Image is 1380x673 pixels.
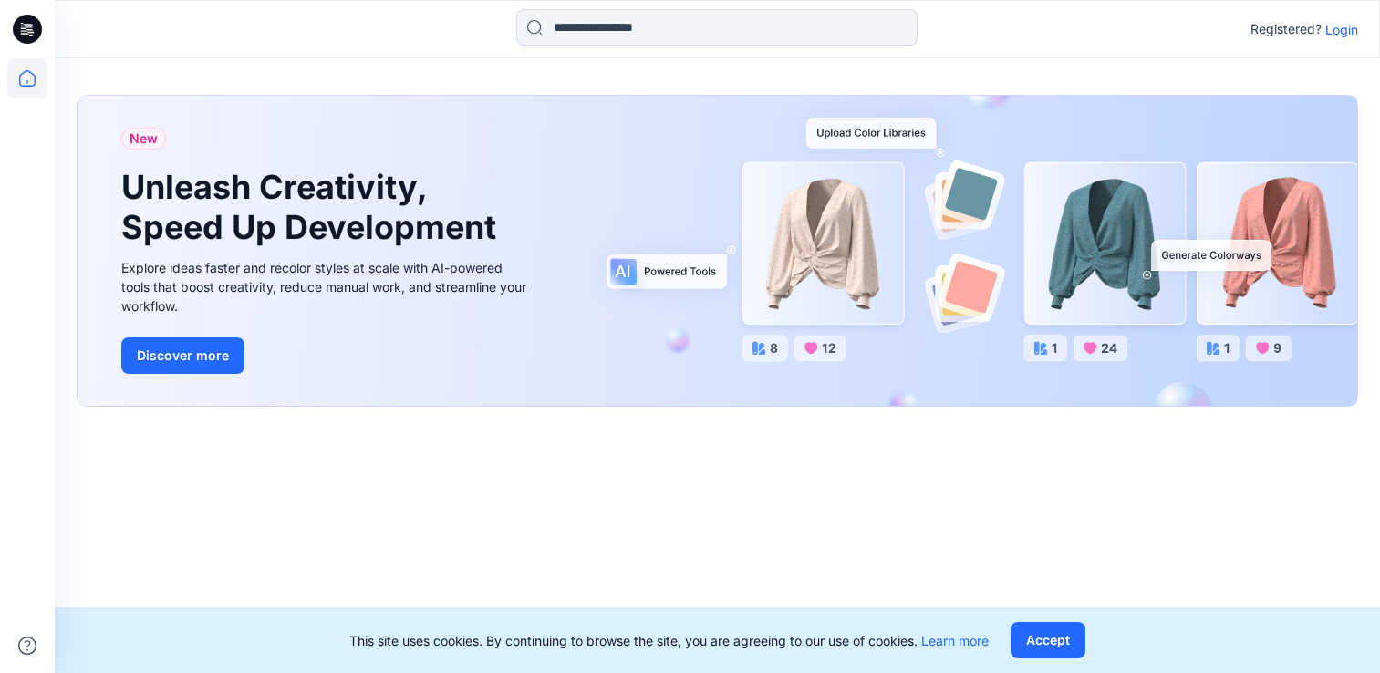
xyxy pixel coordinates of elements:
p: Registered? [1250,18,1322,40]
div: Explore ideas faster and recolor styles at scale with AI-powered tools that boost creativity, red... [121,258,532,316]
p: Login [1325,20,1358,39]
a: Learn more [921,633,989,648]
a: Discover more [121,337,532,374]
span: New [130,128,158,150]
h1: Unleash Creativity, Speed Up Development [121,168,504,246]
button: Accept [1011,622,1085,658]
p: This site uses cookies. By continuing to browse the site, you are agreeing to our use of cookies. [349,631,989,650]
button: Discover more [121,337,244,374]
